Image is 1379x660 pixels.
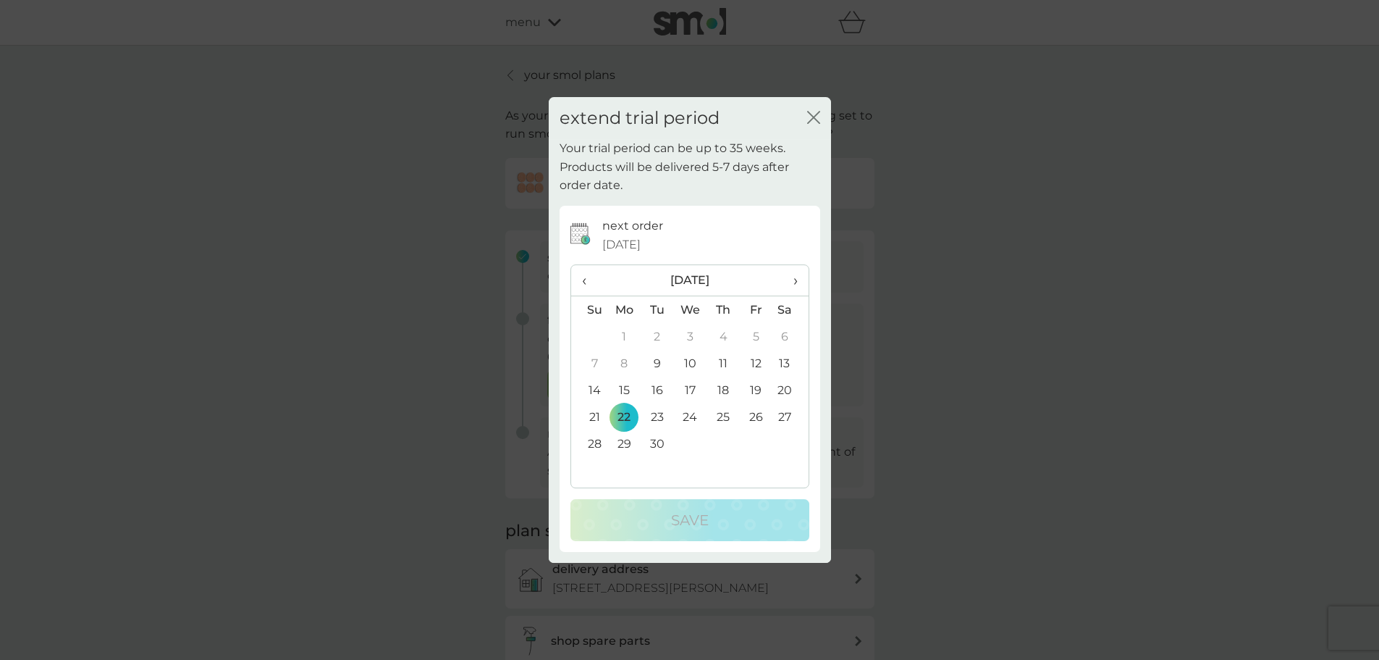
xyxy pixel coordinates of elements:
[608,404,641,430] td: 22
[673,350,707,377] td: 10
[671,509,709,532] p: Save
[608,296,641,324] th: Mo
[772,377,808,404] td: 20
[807,111,820,126] button: close
[608,323,641,350] td: 1
[707,404,739,430] td: 25
[772,404,808,430] td: 27
[560,139,820,195] p: Your trial period can be up to 35 weeks. Products will be delivered 5-7 days after order date.
[602,235,641,254] span: [DATE]
[740,404,772,430] td: 26
[602,217,663,235] p: next order
[571,377,608,404] td: 14
[740,323,772,350] td: 5
[673,323,707,350] td: 3
[571,350,608,377] td: 7
[641,404,673,430] td: 23
[707,350,739,377] td: 11
[740,296,772,324] th: Fr
[783,265,797,296] span: ›
[772,323,808,350] td: 6
[740,350,772,377] td: 12
[707,323,739,350] td: 4
[571,404,608,430] td: 21
[641,323,673,350] td: 2
[608,430,641,457] td: 29
[570,499,809,541] button: Save
[571,430,608,457] td: 28
[740,377,772,404] td: 19
[673,296,707,324] th: We
[582,265,597,296] span: ‹
[608,350,641,377] td: 8
[560,108,720,129] h2: extend trial period
[673,377,707,404] td: 17
[641,350,673,377] td: 9
[772,350,808,377] td: 13
[707,377,739,404] td: 18
[641,377,673,404] td: 16
[608,377,641,404] td: 15
[641,430,673,457] td: 30
[772,296,808,324] th: Sa
[571,296,608,324] th: Su
[673,404,707,430] td: 24
[608,265,772,296] th: [DATE]
[707,296,739,324] th: Th
[641,296,673,324] th: Tu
